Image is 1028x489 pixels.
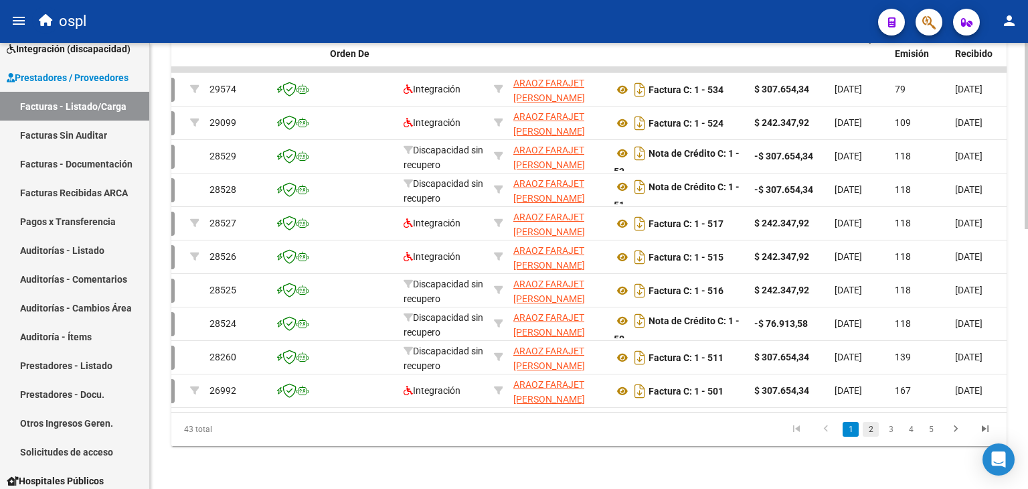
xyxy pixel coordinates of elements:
span: [DATE] [955,251,982,262]
span: Facturado x Orden De [330,33,380,59]
div: 23247699864 [513,243,603,271]
span: [DATE] [955,151,982,161]
strong: -$ 76.913,58 [754,318,808,329]
span: [DATE] [835,318,862,329]
span: [DATE] [835,151,862,161]
span: ARAOZ FARAJET [PERSON_NAME] [513,245,585,271]
span: ARAOZ FARAJET [PERSON_NAME] [513,346,585,372]
span: 28524 [209,318,236,329]
span: [DATE] [955,285,982,295]
span: 28526 [209,251,236,262]
i: Descargar documento [631,310,649,332]
i: Descargar documento [631,247,649,268]
strong: $ 242.347,92 [754,218,809,228]
mat-icon: person [1001,13,1017,29]
div: Open Intercom Messenger [982,443,1015,476]
a: go to first page [784,422,809,437]
span: 28260 [209,352,236,362]
a: 3 [883,422,899,437]
a: 1 [843,422,859,437]
span: Integración [404,251,460,262]
li: page 1 [841,418,861,441]
span: Integración [404,385,460,396]
div: 23247699864 [513,176,603,204]
span: ARAOZ FARAJET [PERSON_NAME] [513,312,585,338]
span: 139 [895,352,911,362]
a: go to previous page [813,422,839,437]
div: 23247699864 [513,377,603,405]
span: Prestadores / Proveedores [7,70,128,85]
span: [DATE] [835,385,862,396]
span: [DATE] [835,117,862,128]
span: ARAOZ FARAJET [PERSON_NAME] [513,212,585,238]
span: 118 [895,251,911,262]
span: 118 [895,151,911,161]
datatable-header-cell: Facturado x Orden De [325,24,398,83]
span: [DATE] [955,352,982,362]
li: page 3 [881,418,901,441]
strong: $ 242.347,92 [754,285,809,295]
strong: $ 242.347,92 [754,251,809,262]
span: 26992 [209,385,236,396]
li: page 5 [921,418,941,441]
span: Fecha Recibido [955,33,993,59]
span: Integración [404,218,460,228]
span: 28529 [209,151,236,161]
i: Descargar documento [631,280,649,301]
a: 5 [923,422,939,437]
span: Días desde Emisión [895,33,942,59]
span: [DATE] [955,84,982,94]
i: Descargar documento [631,79,649,100]
li: page 4 [901,418,921,441]
span: Hospitales Públicos [7,474,104,488]
a: 2 [863,422,879,437]
datatable-header-cell: ID [204,24,271,83]
span: [DATE] [955,218,982,228]
i: Descargar documento [631,347,649,368]
strong: Nota de Crédito C: 1 - 51 [614,182,740,210]
span: [DATE] [835,184,862,195]
datatable-header-cell: CAE [271,24,325,83]
span: Discapacidad sin recupero [404,312,483,338]
i: Descargar documento [631,143,649,164]
a: go to next page [943,422,968,437]
span: [DATE] [835,285,862,295]
span: Discapacidad sin recupero [404,279,483,305]
span: ARAOZ FARAJET [PERSON_NAME] [513,111,585,137]
strong: -$ 307.654,34 [754,184,813,195]
datatable-header-cell: Fecha Cpbt [829,24,889,83]
strong: Nota de Crédito C: 1 - 50 [614,316,740,344]
div: 23247699864 [513,277,603,305]
span: 109 [895,117,911,128]
div: 23247699864 [513,344,603,372]
span: Discapacidad sin recupero [404,145,483,171]
div: 23247699864 [513,310,603,338]
div: 23247699864 [513,210,603,238]
span: 79 [895,84,906,94]
span: ARAOZ FARAJET [PERSON_NAME] [513,145,585,171]
datatable-header-cell: CPBT [608,24,749,83]
datatable-header-cell: Monto [749,24,829,83]
strong: $ 307.654,34 [754,385,809,396]
span: Integración [404,117,460,128]
i: Descargar documento [631,176,649,198]
span: [DATE] [955,385,982,396]
span: [DATE] [835,352,862,362]
span: [DATE] [955,117,982,128]
strong: -$ 307.654,34 [754,151,813,161]
span: [DATE] [835,251,862,262]
li: page 2 [861,418,881,441]
i: Descargar documento [631,213,649,234]
div: 23247699864 [513,76,603,104]
a: 4 [903,422,919,437]
span: 28528 [209,184,236,195]
strong: $ 307.654,34 [754,84,809,94]
span: 118 [895,184,911,195]
span: [DATE] [955,318,982,329]
i: Descargar documento [631,113,649,134]
span: 118 [895,218,911,228]
strong: Factura C: 1 - 524 [649,118,723,129]
datatable-header-cell: Razón Social [508,24,608,83]
div: 23247699864 [513,143,603,171]
strong: Factura C: 1 - 516 [649,285,723,296]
